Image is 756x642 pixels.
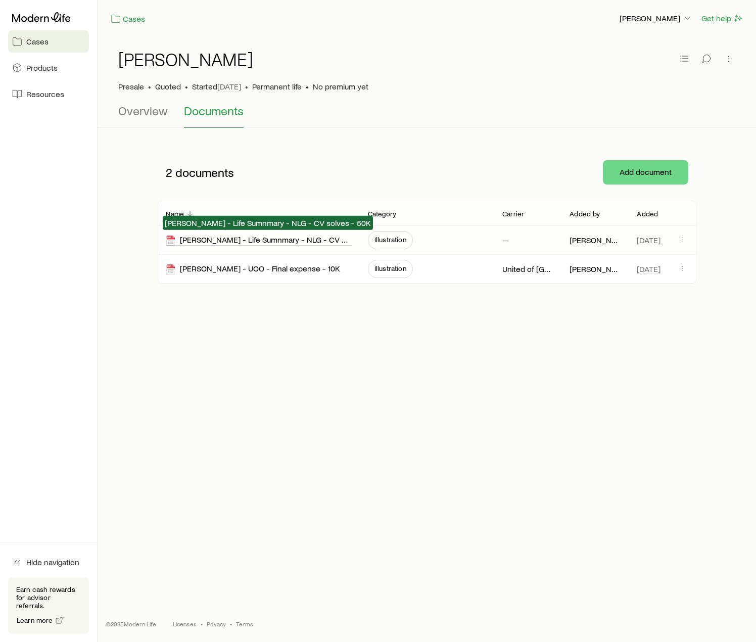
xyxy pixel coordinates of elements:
button: Hide navigation [8,551,89,573]
span: Learn more [17,617,53,624]
span: Hide navigation [26,557,79,567]
span: Quoted [155,81,181,91]
a: Cases [110,13,146,25]
span: No premium yet [313,81,368,91]
span: • [245,81,248,91]
p: Name [166,210,184,218]
a: Licenses [173,620,197,628]
a: Resources [8,83,89,105]
span: [DATE] [217,81,241,91]
a: Privacy [207,620,226,628]
span: • [185,81,188,91]
button: Add document [603,160,688,185]
p: United of [GEOGRAPHIC_DATA] [502,264,553,274]
span: Cases [26,36,49,47]
h1: [PERSON_NAME] [118,49,253,69]
p: [PERSON_NAME] [620,13,692,23]
div: Case details tabs [118,104,736,128]
a: Cases [8,30,89,53]
div: Earn cash rewards for advisor referrals.Learn more [8,577,89,634]
p: — [502,235,509,245]
span: • [201,620,203,628]
p: [PERSON_NAME] [570,264,621,274]
p: Carrier [502,210,524,218]
span: Products [26,63,58,73]
a: Products [8,57,89,79]
span: Documents [184,104,244,118]
span: Illustration [374,236,406,244]
button: [PERSON_NAME] [619,13,693,25]
p: Presale [118,81,144,91]
p: Earn cash rewards for advisor referrals. [16,585,81,610]
span: • [148,81,151,91]
span: Permanent life [252,81,302,91]
p: [PERSON_NAME] [570,235,621,245]
span: [DATE] [637,264,660,274]
p: Added by [570,210,600,218]
span: • [306,81,309,91]
div: [PERSON_NAME] - UOO - Final expense - 10K [166,263,340,275]
a: Terms [236,620,253,628]
p: Added [637,210,658,218]
span: documents [175,165,234,179]
span: Overview [118,104,168,118]
p: Started [192,81,241,91]
p: © 2025 Modern Life [106,620,157,628]
button: Get help [701,13,744,24]
p: Category [368,210,396,218]
span: 2 [166,165,172,179]
div: [PERSON_NAME] - Life Sumnmary - NLG - CV solves - 50K [166,235,351,246]
span: [DATE] [637,235,660,245]
span: • [230,620,232,628]
span: Resources [26,89,64,99]
span: Illustration [374,264,406,272]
